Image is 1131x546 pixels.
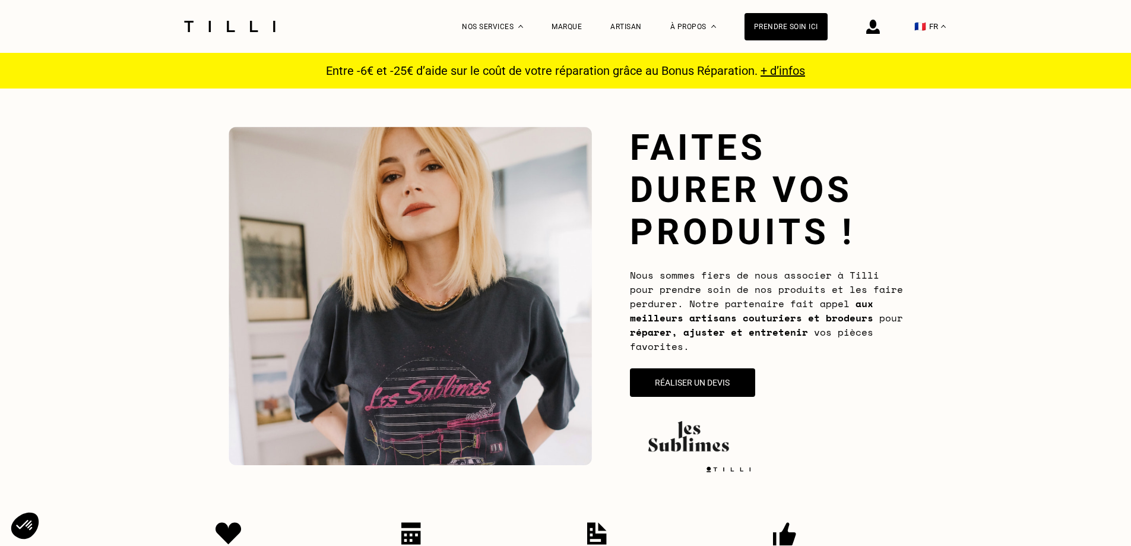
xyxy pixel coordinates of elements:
img: icône connexion [866,20,880,34]
button: Réaliser un devis [630,368,756,397]
img: Icon [773,522,796,546]
h1: Faites durer vos produits ! [630,127,903,253]
img: menu déroulant [941,25,946,28]
b: aux meilleurs artisans couturiers et brodeurs [630,296,873,325]
p: Entre -6€ et -25€ d’aide sur le coût de votre réparation grâce au Bonus Réparation. [319,64,812,78]
b: réparer, ajuster et entretenir [630,325,808,339]
span: Nous sommes fiers de nous associer à Tilli pour prendre soin de nos produits et les faire perdure... [630,268,903,354]
a: Prendre soin ici [745,13,828,40]
span: 🇫🇷 [914,21,926,32]
img: Icon [401,522,421,545]
a: Marque [552,23,582,31]
img: Menu déroulant à propos [711,25,716,28]
img: lesSublimes.logo.png [630,412,756,459]
img: Menu déroulant [518,25,523,28]
a: + d’infos [761,64,805,78]
img: Icon [216,522,242,545]
img: Logo du service de couturière Tilli [180,21,280,32]
a: Artisan [610,23,642,31]
img: Icon [587,522,607,545]
img: logo Tilli [702,466,755,472]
